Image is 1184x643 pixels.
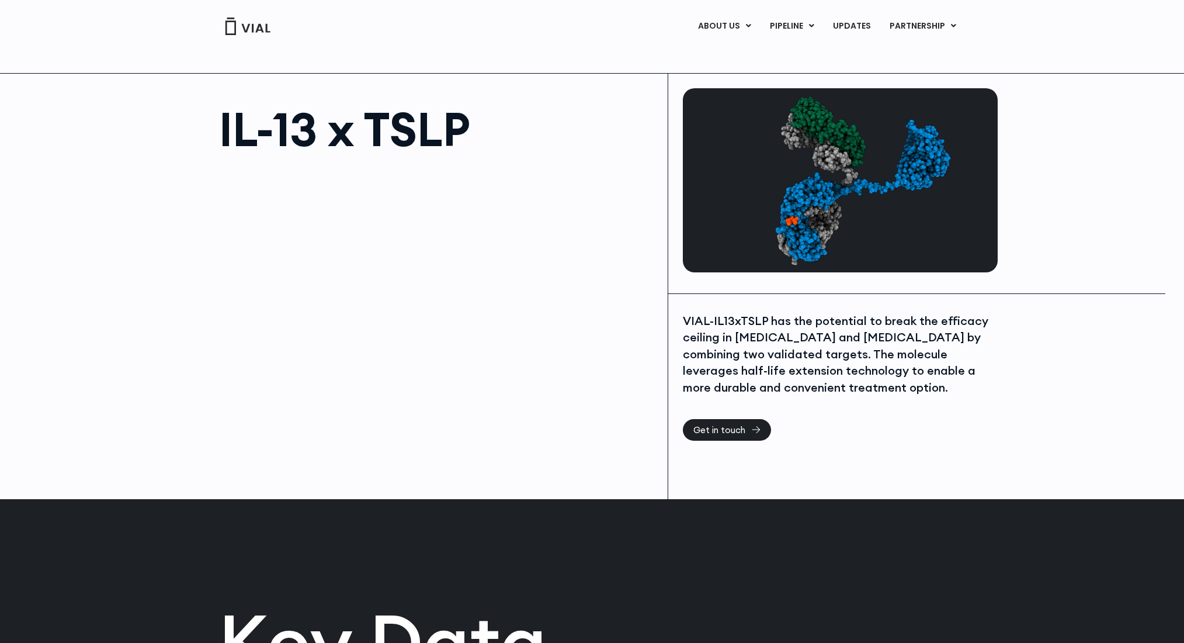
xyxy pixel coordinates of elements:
h1: IL-13 x TSLP [219,106,657,153]
a: Get in touch [683,419,771,441]
a: PIPELINEMenu Toggle [761,16,823,36]
a: UPDATES [824,16,880,36]
a: ABOUT USMenu Toggle [689,16,760,36]
a: PARTNERSHIPMenu Toggle [880,16,966,36]
div: VIAL-IL13xTSLP has the potential to break the efficacy ceiling in [MEDICAL_DATA] and [MEDICAL_DAT... [683,313,995,396]
img: Vial Logo [224,18,271,35]
span: Get in touch [693,426,745,434]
